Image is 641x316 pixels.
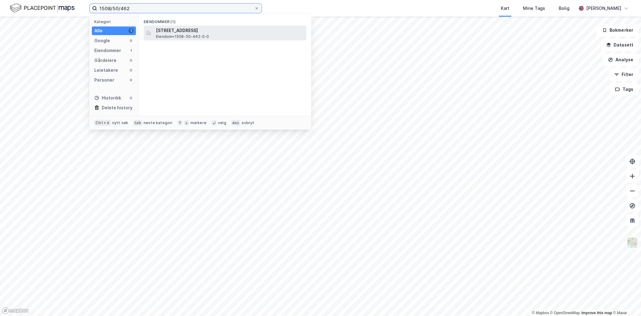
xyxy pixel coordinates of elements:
[129,78,133,83] div: 0
[532,311,549,315] a: Mapbox
[627,237,638,249] img: Z
[94,47,121,54] div: Eiendommer
[94,94,121,102] div: Historikk
[94,19,136,24] div: Kategori
[112,120,129,125] div: nytt søk
[129,58,133,63] div: 0
[94,37,110,44] div: Google
[94,76,114,84] div: Personer
[156,34,209,39] span: Eiendom • 1508-50-462-0-0
[10,3,75,14] img: logo.f888ab2527a4732fd821a326f86c7f29.svg
[610,286,641,316] iframe: Chat Widget
[102,104,133,111] div: Delete history
[559,5,570,12] div: Bolig
[582,311,612,315] a: Improve this map
[2,307,29,314] a: Mapbox homepage
[601,39,639,51] button: Datasett
[501,5,509,12] div: Kart
[610,83,639,95] button: Tags
[139,14,311,26] div: Eiendommer (1)
[133,120,142,126] div: tab
[94,120,111,126] div: Ctrl + k
[597,24,639,36] button: Bokmerker
[129,28,133,33] div: 1
[129,48,133,53] div: 1
[129,38,133,43] div: 0
[603,54,639,66] button: Analyse
[94,57,116,64] div: Gårdeiere
[586,5,621,12] div: [PERSON_NAME]
[609,68,639,81] button: Filter
[218,120,226,125] div: velg
[97,4,254,13] input: Søk på adresse, matrikkel, gårdeiere, leietakere eller personer
[144,120,173,125] div: neste kategori
[129,68,133,73] div: 0
[523,5,545,12] div: Mine Tags
[94,27,103,34] div: Alle
[242,120,254,125] div: avbryt
[156,27,304,34] span: [STREET_ADDRESS]
[129,95,133,100] div: 0
[550,311,580,315] a: OpenStreetMap
[94,67,118,74] div: Leietakere
[231,120,241,126] div: esc
[190,120,206,125] div: markere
